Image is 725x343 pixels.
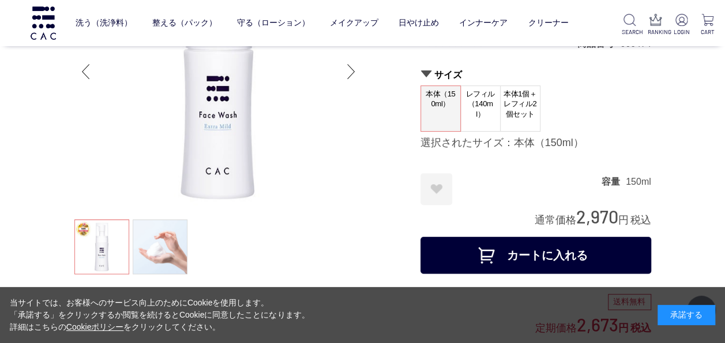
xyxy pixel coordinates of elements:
a: 日やけ止め [399,9,439,38]
a: RANKING [647,14,664,36]
a: CART [699,14,716,36]
div: 当サイトでは、お客様へのサービス向上のためにCookieを使用します。 「承諾する」をクリックするか閲覧を続けるとCookieに同意したことになります。 詳細はこちらの をクリックしてください。 [10,297,310,333]
dt: 容量 [602,176,626,188]
div: 選択されたサイズ：本体（150ml） [420,136,651,150]
span: レフィル（140ml） [461,86,500,122]
div: Previous slide [74,49,97,95]
span: 本体（150ml） [421,86,460,119]
span: 円 [618,214,629,226]
a: 洗う（洗浄料） [76,9,132,38]
div: 承諾する [658,305,715,325]
p: RANKING [647,28,664,36]
a: お気に入りに登録する [420,173,452,205]
p: LOGIN [673,28,690,36]
p: SEARCH [622,28,638,36]
a: インナーケア [459,9,508,38]
span: 本体1個＋レフィル2個セット [501,86,540,122]
a: SEARCH [622,14,638,36]
p: CART [699,28,716,36]
dd: 150ml [626,176,651,188]
div: Next slide [340,49,363,95]
h2: サイズ [420,69,651,81]
span: 2,970 [576,206,618,227]
span: 税込 [630,214,651,226]
a: LOGIN [673,14,690,36]
a: Cookieポリシー [66,322,124,331]
a: クリーナー [528,9,568,38]
a: メイクアップ [330,9,378,38]
a: 守る（ローション） [237,9,310,38]
button: カートに入れる [420,237,651,274]
a: 整える（パック） [152,9,217,38]
img: logo [29,6,58,39]
span: 通常価格 [535,214,576,226]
